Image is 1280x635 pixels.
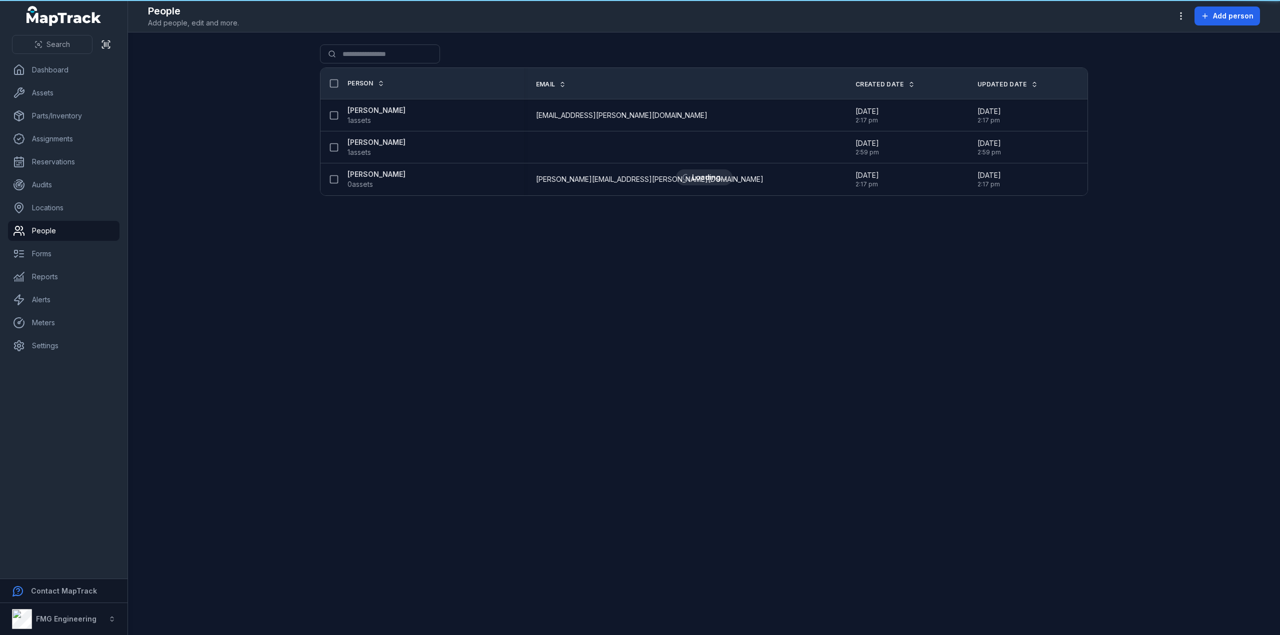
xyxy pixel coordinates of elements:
[31,587,97,595] strong: Contact MapTrack
[536,80,566,88] a: Email
[977,106,1001,116] span: [DATE]
[977,138,1001,148] span: [DATE]
[977,180,1001,188] span: 2:17 pm
[347,105,405,125] a: [PERSON_NAME]1assets
[347,105,405,115] strong: [PERSON_NAME]
[977,116,1001,124] span: 2:17 pm
[347,115,371,125] span: 1 assets
[26,6,101,26] a: MapTrack
[347,79,373,87] span: Person
[8,198,119,218] a: Locations
[8,290,119,310] a: Alerts
[977,148,1001,156] span: 2:59 pm
[8,267,119,287] a: Reports
[46,39,70,49] span: Search
[855,116,879,124] span: 2:17 pm
[347,179,373,189] span: 0 assets
[1194,6,1260,25] button: Add person
[8,106,119,126] a: Parts/Inventory
[1213,11,1253,21] span: Add person
[855,106,879,116] span: [DATE]
[977,138,1001,156] time: 2/10/2025, 2:59:37 PM
[347,169,405,189] a: [PERSON_NAME]0assets
[347,147,371,157] span: 1 assets
[977,170,1001,180] span: [DATE]
[8,129,119,149] a: Assignments
[855,106,879,124] time: 9/24/2025, 2:17:38 PM
[8,152,119,172] a: Reservations
[8,244,119,264] a: Forms
[536,174,763,184] span: [PERSON_NAME][EMAIL_ADDRESS][PERSON_NAME][DOMAIN_NAME]
[536,80,555,88] span: Email
[855,138,879,156] time: 2/10/2025, 2:59:37 PM
[8,175,119,195] a: Audits
[855,180,879,188] span: 2:17 pm
[347,137,405,157] a: [PERSON_NAME]1assets
[148,18,239,28] span: Add people, edit and more.
[855,170,879,188] time: 9/24/2025, 2:17:43 PM
[148,4,239,18] h2: People
[536,110,707,120] span: [EMAIL_ADDRESS][PERSON_NAME][DOMAIN_NAME]
[977,80,1038,88] a: Updated Date
[855,148,879,156] span: 2:59 pm
[977,80,1027,88] span: Updated Date
[36,615,96,623] strong: FMG Engineering
[977,170,1001,188] time: 9/24/2025, 2:17:43 PM
[347,169,405,179] strong: [PERSON_NAME]
[347,79,384,87] a: Person
[8,60,119,80] a: Dashboard
[977,106,1001,124] time: 9/24/2025, 2:17:38 PM
[855,138,879,148] span: [DATE]
[8,221,119,241] a: People
[8,336,119,356] a: Settings
[855,170,879,180] span: [DATE]
[8,313,119,333] a: Meters
[12,35,92,54] button: Search
[347,137,405,147] strong: [PERSON_NAME]
[855,80,915,88] a: Created Date
[8,83,119,103] a: Assets
[855,80,904,88] span: Created Date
